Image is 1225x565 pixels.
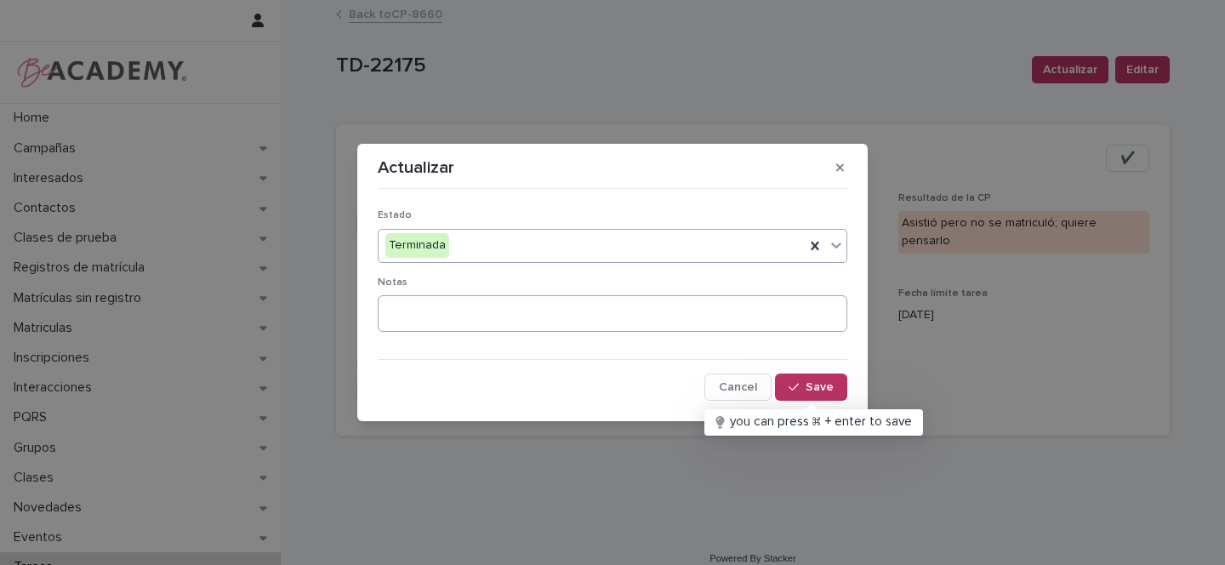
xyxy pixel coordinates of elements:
[378,157,454,178] p: Actualizar
[719,381,757,393] span: Cancel
[378,210,412,220] span: Estado
[775,374,847,401] button: Save
[704,374,772,401] button: Cancel
[385,233,449,258] div: Terminada
[806,381,834,393] span: Save
[378,277,407,288] span: Notas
